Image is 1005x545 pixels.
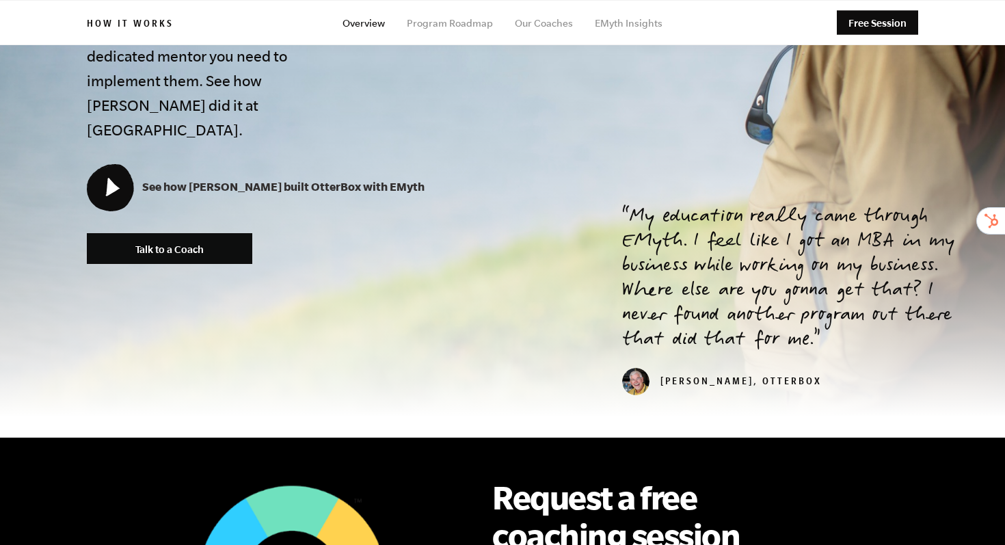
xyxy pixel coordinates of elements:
p: My education really came through EMyth. I feel like I got an MBA in my business while working on ... [622,206,972,354]
iframe: Chat Widget [937,479,1005,545]
a: Program Roadmap [407,18,493,29]
img: Curt Richardson, OtterBox [622,368,649,395]
cite: [PERSON_NAME], OtterBox [622,377,822,388]
a: EMyth Insights [595,18,662,29]
a: Talk to a Coach [87,233,252,264]
a: Overview [343,18,385,29]
a: Free Session [837,11,918,35]
div: Widget chat [937,479,1005,545]
span: Talk to a Coach [135,243,204,255]
h6: How it works [87,18,174,32]
a: Our Coaches [515,18,573,29]
a: See how [PERSON_NAME] built OtterBox with EMyth [87,180,425,193]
